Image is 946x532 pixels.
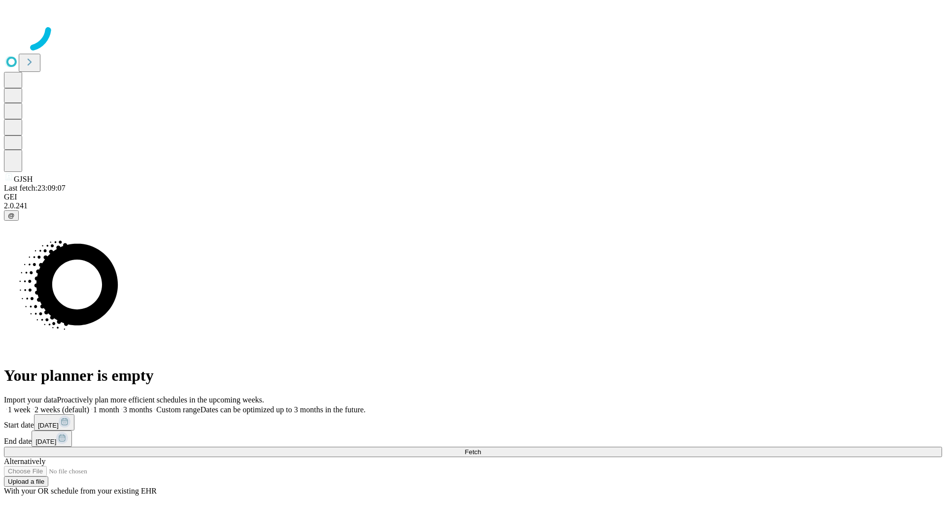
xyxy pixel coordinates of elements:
[156,405,200,414] span: Custom range
[4,487,157,495] span: With your OR schedule from your existing EHR
[4,457,45,465] span: Alternatively
[8,212,15,219] span: @
[4,201,942,210] div: 2.0.241
[14,175,33,183] span: GJSH
[34,414,74,431] button: [DATE]
[8,405,31,414] span: 1 week
[4,447,942,457] button: Fetch
[32,431,72,447] button: [DATE]
[4,396,57,404] span: Import your data
[93,405,119,414] span: 1 month
[4,476,48,487] button: Upload a file
[465,448,481,456] span: Fetch
[4,184,66,192] span: Last fetch: 23:09:07
[4,414,942,431] div: Start date
[4,210,19,221] button: @
[4,193,942,201] div: GEI
[35,438,56,445] span: [DATE]
[38,422,59,429] span: [DATE]
[201,405,366,414] span: Dates can be optimized up to 3 months in the future.
[34,405,89,414] span: 2 weeks (default)
[123,405,152,414] span: 3 months
[57,396,264,404] span: Proactively plan more efficient schedules in the upcoming weeks.
[4,366,942,385] h1: Your planner is empty
[4,431,942,447] div: End date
